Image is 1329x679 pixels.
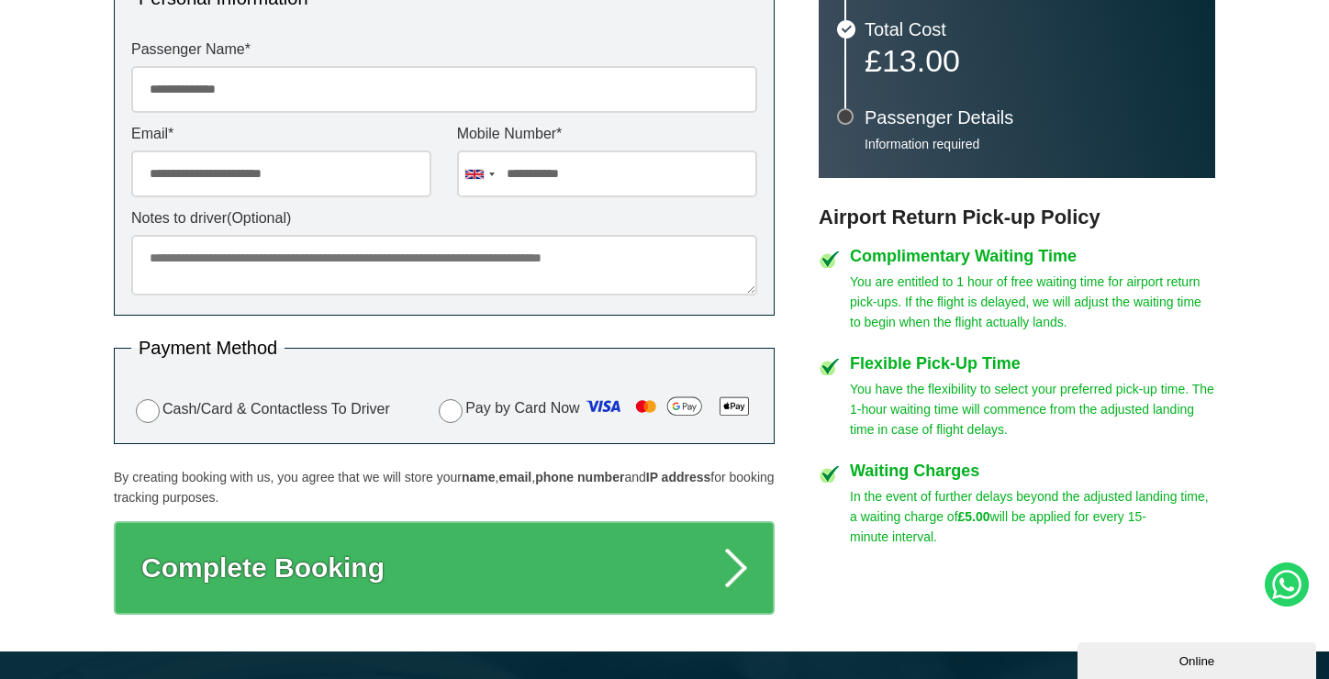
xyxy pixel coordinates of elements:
[458,151,500,196] div: United Kingdom: +44
[850,486,1215,547] p: In the event of further delays beyond the adjusted landing time, a waiting charge of will be appl...
[131,42,757,57] label: Passenger Name
[819,206,1215,229] h3: Airport Return Pick-up Policy
[865,20,1197,39] h3: Total Cost
[535,470,624,484] strong: phone number
[498,470,531,484] strong: email
[131,127,431,141] label: Email
[850,462,1215,479] h4: Waiting Charges
[114,467,775,507] p: By creating booking with us, you agree that we will store your , , and for booking tracking purpo...
[227,210,291,226] span: (Optional)
[439,399,463,423] input: Pay by Card Now
[131,211,757,226] label: Notes to driver
[462,470,496,484] strong: name
[865,108,1197,127] h3: Passenger Details
[131,339,285,357] legend: Payment Method
[850,355,1215,372] h4: Flexible Pick-Up Time
[958,509,990,524] strong: £5.00
[114,521,775,615] button: Complete Booking
[865,48,1197,73] p: £
[850,379,1215,440] p: You have the flexibility to select your preferred pick-up time. The 1-hour waiting time will comm...
[1078,639,1320,679] iframe: chat widget
[131,396,390,423] label: Cash/Card & Contactless To Driver
[646,470,711,484] strong: IP address
[136,399,160,423] input: Cash/Card & Contactless To Driver
[457,127,757,141] label: Mobile Number
[850,248,1215,264] h4: Complimentary Waiting Time
[850,272,1215,332] p: You are entitled to 1 hour of free waiting time for airport return pick-ups. If the flight is del...
[882,43,960,78] span: 13.00
[434,392,757,427] label: Pay by Card Now
[865,136,1197,152] p: Information required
